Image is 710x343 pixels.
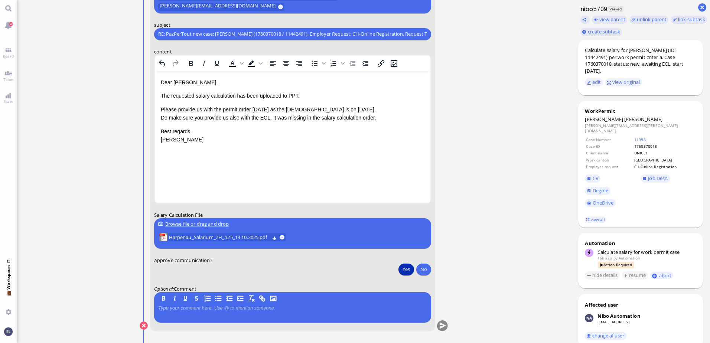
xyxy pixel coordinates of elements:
[375,58,387,68] button: Insert/edit link
[586,157,633,163] td: Work canton
[585,174,600,183] a: CV
[634,137,646,142] a: 11398
[154,285,173,292] span: Optional
[648,175,668,182] span: Job Desc.
[192,294,201,303] button: S
[4,327,12,336] img: You
[280,58,292,68] button: Align center
[388,58,400,68] button: Insert/edit image
[398,263,414,275] button: Yes
[586,143,633,149] td: Case ID
[585,301,618,308] div: Affected user
[155,71,430,202] iframe: Rich Text Area
[1,77,16,82] span: Team
[671,16,707,24] task-group-action-menu: link subtask
[592,16,628,24] button: view parent
[597,249,696,255] div: Calculate salary for work permit case
[226,58,245,68] div: Text color Black
[169,58,182,68] button: Redo
[154,285,174,292] em: :
[2,99,15,104] span: Stats
[245,58,264,68] div: Background color Black
[624,116,662,122] span: [PERSON_NAME]
[598,262,634,268] span: Action Required
[169,233,270,241] span: Harpenau_Salarium_ZH_p25_14.10.2025.pdf
[585,216,606,223] a: view all
[156,58,169,68] button: Undo
[359,58,372,68] button: Increase indent
[140,321,148,330] button: Cancel
[608,6,623,12] span: Parked
[280,235,284,239] button: remove
[158,220,427,228] div: Browse file or drag and drop
[585,187,610,195] a: Degree
[198,58,210,68] button: Italic
[158,3,284,11] button: [PERSON_NAME][EMAIL_ADDRESS][DOMAIN_NAME]
[634,150,696,156] td: UNICEF
[605,78,642,86] button: view original
[678,16,705,23] span: link subtask
[416,263,431,275] button: No
[597,255,612,261] span: 16h ago
[597,319,629,324] a: [EMAIL_ADDRESS]
[169,233,270,241] a: View Harpenau_Salarium_ZH_p25_14.10.2025.pdf
[585,271,620,280] button: hide details
[346,58,359,68] button: Decrease indent
[585,47,696,74] div: Calculate salary for [PERSON_NAME] (ID: 11442491) per work permit criteria. Case 1760370018, stat...
[586,164,633,170] td: Employer request
[154,257,212,263] span: Approve communication?
[585,116,623,122] span: [PERSON_NAME]
[185,58,197,68] button: Bold
[159,233,167,241] img: Harpenau_Salarium_ZH_p25_14.10.2025.pdf
[182,294,190,303] button: U
[170,294,179,303] button: I
[154,212,203,218] span: Salary Calculation File
[160,294,168,303] button: B
[580,28,622,36] button: create subtask
[593,175,599,182] span: CV
[586,150,633,156] td: Client name
[160,3,276,11] span: [PERSON_NAME][EMAIL_ADDRESS][DOMAIN_NAME]
[585,199,616,207] a: OneDrive
[272,235,277,239] button: Download Harpenau_Salarium_ZH_p25_14.10.2025.pdf
[578,5,607,13] h1: nibo5709
[154,21,170,28] span: subject
[585,332,626,340] button: change af user
[634,143,696,149] td: 1760370018
[293,58,305,68] button: Align right
[597,313,641,319] div: Nibo Automation
[267,58,279,68] button: Align left
[1,53,16,59] span: Board
[622,271,648,280] button: resume
[327,58,346,68] div: Numbered list
[154,48,172,55] span: content
[585,123,696,134] dd: [PERSON_NAME][EMAIL_ADDRESS][PERSON_NAME][DOMAIN_NAME]
[211,58,223,68] button: Underline
[619,255,640,261] span: automation@bluelakelegal.com
[9,22,13,26] span: 4
[634,164,696,170] td: CH-Online Registration
[580,16,590,24] button: Copy ticket nibo5709 link to clipboard
[629,16,669,24] button: unlink parent
[308,58,327,68] div: Bullet list
[650,272,674,280] button: abort
[585,314,593,322] img: Nibo Automation
[174,285,196,292] span: Comment
[641,174,670,183] a: Job Desc.
[593,187,609,194] span: Degree
[6,290,11,306] span: 💼 Workspace: IT
[634,157,696,163] td: [GEOGRAPHIC_DATA]
[585,108,696,114] div: WorkPermit
[586,137,633,143] td: Case Number
[585,78,603,86] button: edit
[613,255,618,261] span: by
[585,240,696,246] div: Automation
[159,233,286,241] lob-view: Harpenau_Salarium_ZH_p25_14.10.2025.pdf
